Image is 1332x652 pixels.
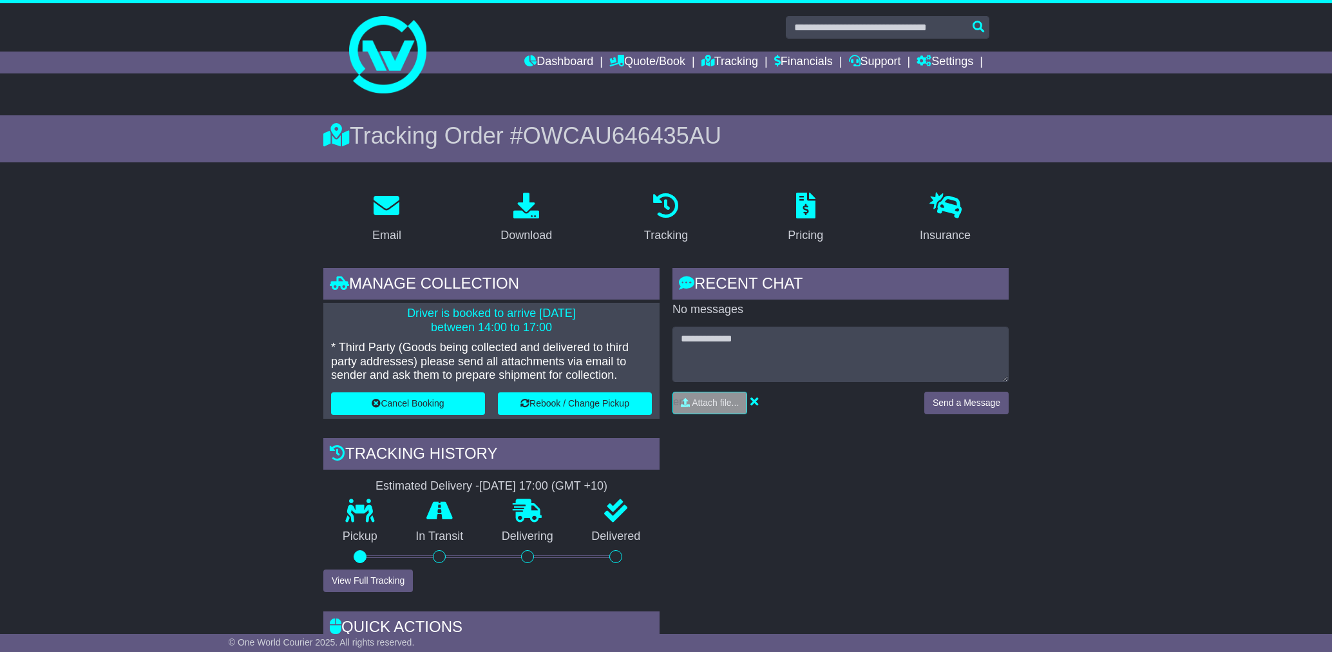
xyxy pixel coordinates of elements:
p: In Transit [397,530,483,544]
p: Pickup [323,530,397,544]
button: Cancel Booking [331,392,485,415]
a: Settings [917,52,973,73]
p: Delivered [573,530,660,544]
div: [DATE] 17:00 (GMT +10) [479,479,607,494]
a: Dashboard [524,52,593,73]
div: Tracking [644,227,688,244]
a: Tracking [701,52,758,73]
div: Tracking Order # [323,122,1009,149]
a: Email [364,188,410,249]
p: * Third Party (Goods being collected and delivered to third party addresses) please send all atta... [331,341,652,383]
a: Tracking [636,188,696,249]
p: No messages [672,303,1009,317]
p: Delivering [482,530,573,544]
div: Insurance [920,227,971,244]
div: Email [372,227,401,244]
div: Manage collection [323,268,660,303]
p: Driver is booked to arrive [DATE] between 14:00 to 17:00 [331,307,652,334]
span: © One World Courier 2025. All rights reserved. [229,637,415,647]
a: Pricing [779,188,832,249]
div: RECENT CHAT [672,268,1009,303]
button: Rebook / Change Pickup [498,392,652,415]
div: Quick Actions [323,611,660,646]
div: Download [500,227,552,244]
a: Support [849,52,901,73]
div: Pricing [788,227,823,244]
div: Tracking history [323,438,660,473]
a: Insurance [911,188,979,249]
button: Send a Message [924,392,1009,414]
a: Download [492,188,560,249]
span: OWCAU646435AU [523,122,721,149]
div: Estimated Delivery - [323,479,660,494]
button: View Full Tracking [323,570,413,592]
a: Financials [774,52,833,73]
a: Quote/Book [609,52,685,73]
